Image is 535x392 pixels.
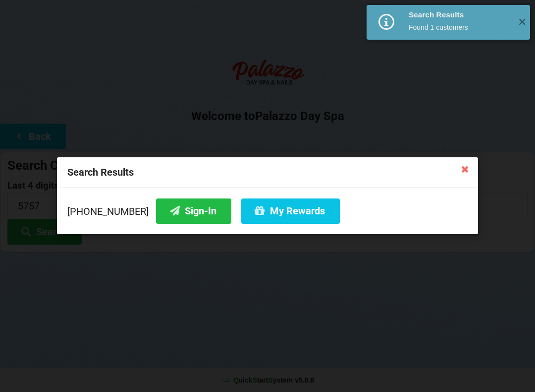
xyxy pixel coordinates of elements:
div: [PHONE_NUMBER] [67,198,468,224]
div: Found 1 customers [409,22,510,32]
div: Search Results [57,157,478,188]
div: Search Results [409,10,510,20]
button: Sign-In [156,198,231,224]
button: My Rewards [241,198,340,224]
